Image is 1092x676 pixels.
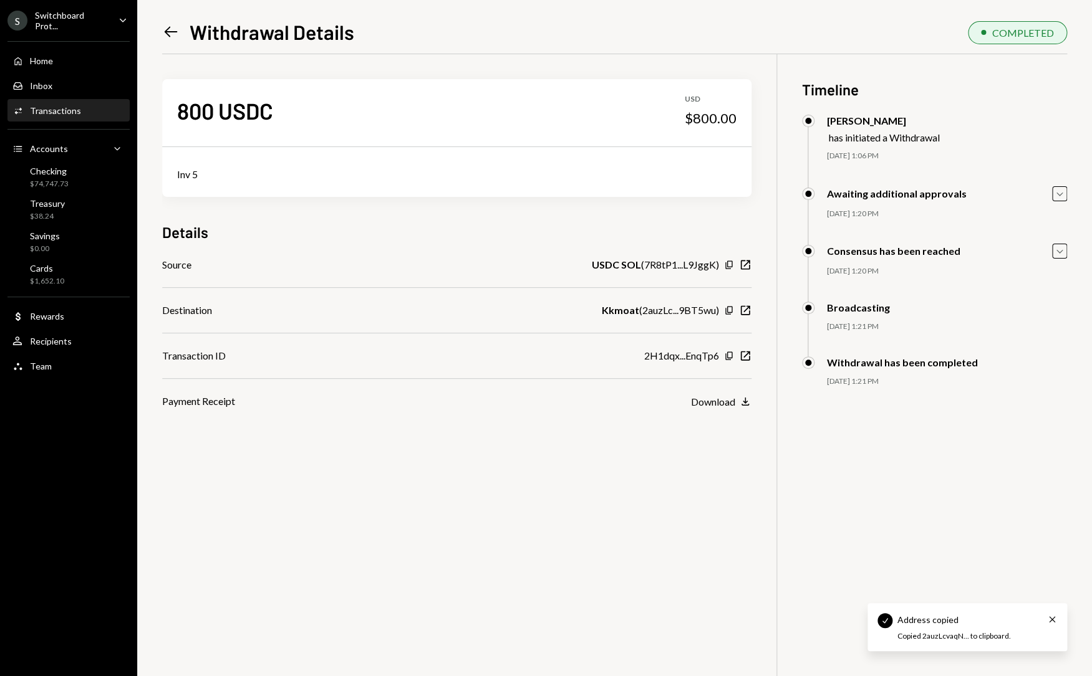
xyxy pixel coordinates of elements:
[7,305,130,327] a: Rewards
[827,245,960,257] div: Consensus has been reached
[829,131,940,143] div: has initiated a Withdrawal
[30,179,69,189] div: $74,747.73
[177,97,273,125] div: 800 USDC
[602,303,639,318] b: Kkmoat
[30,244,60,254] div: $0.00
[7,194,130,224] a: Treasury$38.24
[592,257,641,272] b: USDC SOL
[177,167,737,182] div: Inv 5
[897,631,1030,642] div: Copied 2auzLcvaqN... to clipboard.
[897,613,959,626] div: Address copied
[162,303,212,318] div: Destination
[7,49,130,72] a: Home
[592,257,719,272] div: ( 7R8tP1...L9JggK )
[827,266,1067,277] div: [DATE] 1:20 PM
[602,303,719,318] div: ( 2auzLc...9BT5wu )
[7,355,130,377] a: Team
[691,395,751,409] button: Download
[7,162,130,192] a: Checking$74,747.73
[7,74,130,97] a: Inbox
[30,276,64,287] div: $1,652.10
[827,376,1067,387] div: [DATE] 1:21 PM
[30,361,52,371] div: Team
[827,321,1067,332] div: [DATE] 1:21 PM
[7,137,130,159] a: Accounts
[802,79,1067,100] h3: Timeline
[7,227,130,257] a: Savings$0.00
[30,311,64,321] div: Rewards
[827,209,1067,219] div: [DATE] 1:20 PM
[827,356,978,368] div: Withdrawal has been completed
[7,330,130,352] a: Recipients
[190,19,354,44] h1: Withdrawal Details
[30,336,72,346] div: Recipients
[7,99,130,121] a: Transactions
[35,10,109,31] div: Switchboard Prot...
[30,105,81,116] div: Transactions
[162,222,208,242] h3: Details
[30,263,64,274] div: Cards
[30,166,69,176] div: Checking
[30,231,60,241] div: Savings
[7,11,27,31] div: S
[685,94,737,105] div: USD
[691,396,735,407] div: Download
[644,348,719,363] div: 2H1dqx...EnqTp6
[30,211,65,222] div: $38.24
[827,115,940,126] div: [PERSON_NAME]
[7,259,130,289] a: Cards$1,652.10
[162,257,191,272] div: Source
[30,80,52,91] div: Inbox
[827,302,890,313] div: Broadcasting
[992,27,1054,39] div: COMPLETED
[30,198,65,209] div: Treasury
[162,394,235,409] div: Payment Receipt
[685,110,737,127] div: $800.00
[827,151,1067,161] div: [DATE] 1:06 PM
[30,143,68,154] div: Accounts
[162,348,226,363] div: Transaction ID
[30,55,53,66] div: Home
[827,188,967,199] div: Awaiting additional approvals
